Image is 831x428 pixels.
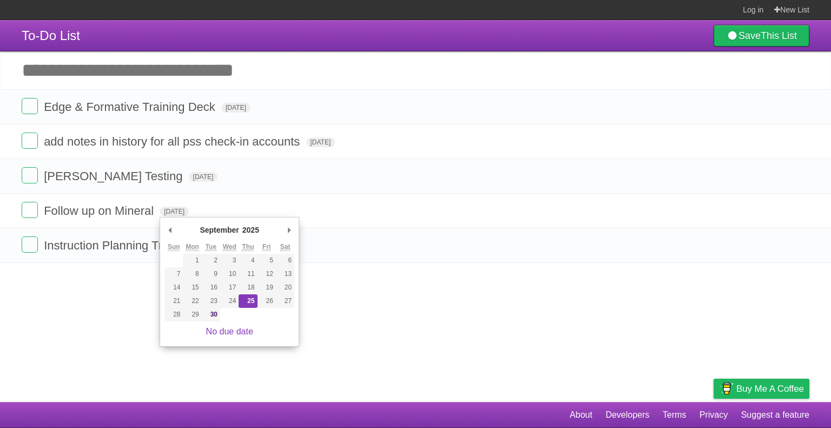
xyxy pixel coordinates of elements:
[202,294,220,308] button: 23
[605,405,649,425] a: Developers
[239,254,257,267] button: 4
[22,28,80,43] span: To-Do List
[186,243,199,251] abbr: Monday
[164,308,183,321] button: 28
[168,243,180,251] abbr: Sunday
[283,222,294,238] button: Next Month
[276,254,294,267] button: 6
[241,222,261,238] div: 2025
[276,281,294,294] button: 20
[22,202,38,218] label: Done
[44,100,218,114] span: Edge & Formative Training Deck
[220,267,239,281] button: 10
[189,172,218,182] span: [DATE]
[714,25,809,47] a: SaveThis List
[239,267,257,281] button: 11
[160,207,189,216] span: [DATE]
[183,254,201,267] button: 1
[44,135,302,148] span: add notes in history for all pss check-in accounts
[262,243,271,251] abbr: Friday
[202,254,220,267] button: 2
[570,405,592,425] a: About
[22,98,38,114] label: Done
[164,281,183,294] button: 14
[242,243,254,251] abbr: Thursday
[44,169,185,183] span: [PERSON_NAME] Testing
[202,281,220,294] button: 16
[663,405,687,425] a: Terms
[22,167,38,183] label: Done
[220,281,239,294] button: 17
[258,267,276,281] button: 12
[221,103,250,113] span: [DATE]
[183,308,201,321] button: 29
[202,308,220,321] button: 30
[223,243,236,251] abbr: Wednesday
[719,379,734,398] img: Buy me a coffee
[22,236,38,253] label: Done
[220,294,239,308] button: 24
[202,267,220,281] button: 9
[306,137,335,147] span: [DATE]
[183,281,201,294] button: 15
[44,239,197,252] span: Instruction Planning Training
[258,281,276,294] button: 19
[700,405,728,425] a: Privacy
[164,267,183,281] button: 7
[206,243,216,251] abbr: Tuesday
[736,379,804,398] span: Buy me a coffee
[220,254,239,267] button: 3
[164,294,183,308] button: 21
[258,294,276,308] button: 26
[239,294,257,308] button: 25
[280,243,291,251] abbr: Saturday
[741,405,809,425] a: Suggest a feature
[276,294,294,308] button: 27
[714,379,809,399] a: Buy me a coffee
[206,327,253,336] a: No due date
[183,294,201,308] button: 22
[164,222,175,238] button: Previous Month
[198,222,240,238] div: September
[239,281,257,294] button: 18
[22,133,38,149] label: Done
[44,204,156,218] span: Follow up on Mineral
[761,30,797,41] b: This List
[258,254,276,267] button: 5
[276,267,294,281] button: 13
[183,267,201,281] button: 8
